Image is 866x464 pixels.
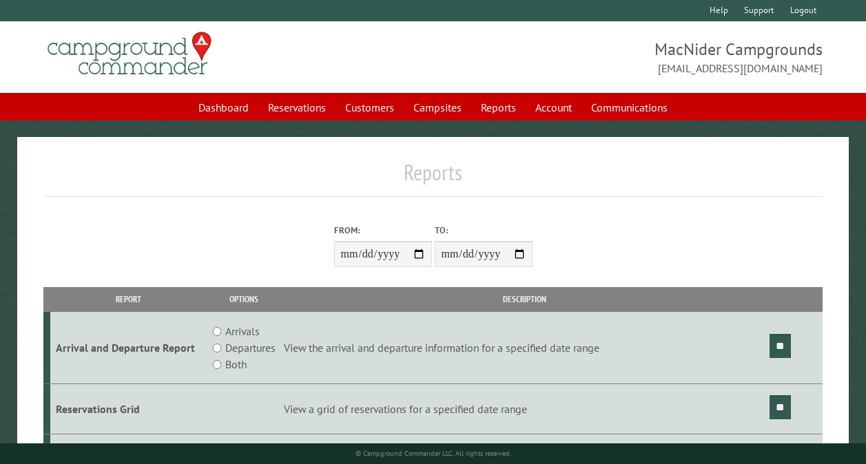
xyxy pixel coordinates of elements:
label: Arrivals [225,323,260,339]
a: Reports [473,94,524,120]
a: Reservations [260,94,334,120]
img: Campground Commander [43,27,216,81]
td: View the arrival and departure information for a specified date range [282,312,767,384]
label: Departures [225,339,276,356]
small: © Campground Commander LLC. All rights reserved. [355,449,511,458]
span: MacNider Campgrounds [EMAIL_ADDRESS][DOMAIN_NAME] [433,38,823,76]
td: Reservations Grid [50,384,207,434]
a: Communications [583,94,676,120]
th: Description [282,287,767,311]
td: View a grid of reservations for a specified date range [282,384,767,434]
h1: Reports [43,159,823,197]
td: Arrival and Departure Report [50,312,207,384]
a: Campsites [405,94,470,120]
label: From: [334,224,432,237]
label: To: [435,224,533,237]
a: Dashboard [190,94,257,120]
label: Both [225,356,247,372]
a: Account [527,94,580,120]
th: Report [50,287,207,311]
a: Customers [337,94,402,120]
th: Options [206,287,282,311]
